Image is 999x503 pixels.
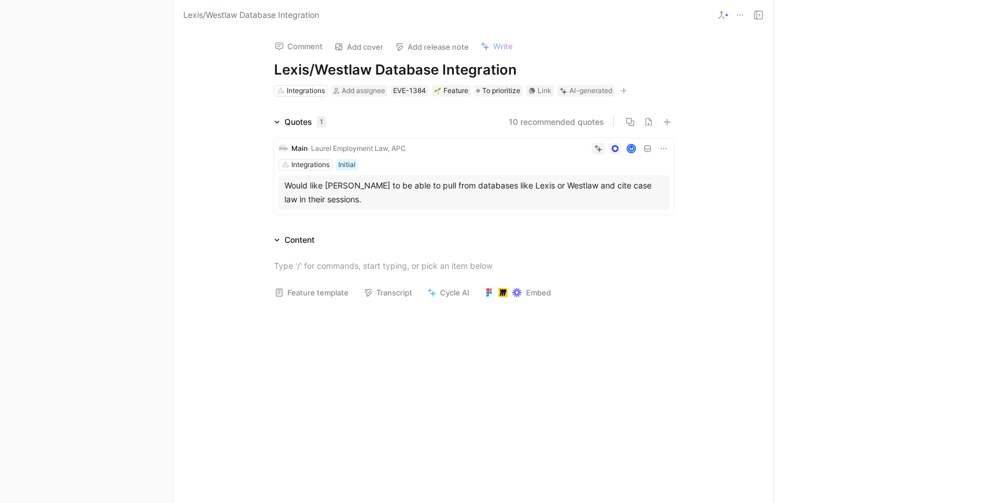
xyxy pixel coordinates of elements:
[279,144,288,153] img: logo
[291,159,330,171] div: Integrations
[479,284,556,301] button: Embed
[569,85,612,97] div: AI-generated
[432,85,471,97] div: 🌱Feature
[284,115,326,129] div: Quotes
[291,144,308,153] span: Main
[284,233,314,247] div: Content
[627,145,635,153] div: M
[269,284,354,301] button: Feature template
[393,85,426,97] div: EVE-1384
[338,159,356,171] div: Initial
[509,115,604,129] button: 10 recommended quotes
[287,85,325,97] div: Integrations
[434,87,441,94] img: 🌱
[538,85,552,97] div: Link
[482,85,520,97] span: To prioritize
[329,39,388,55] button: Add cover
[342,86,385,95] span: Add assignee
[358,284,417,301] button: Transcript
[475,38,518,54] button: Write
[390,39,474,55] button: Add release note
[274,61,674,79] h1: Lexis/Westlaw Database Integration
[493,41,513,51] span: Write
[183,8,319,22] span: Lexis/Westlaw Database Integration
[269,38,328,54] button: Comment
[317,116,326,128] div: 1
[284,179,664,206] div: Would like [PERSON_NAME] to be able to pull from databases like Lexis or Westlaw and cite case la...
[308,144,406,153] span: · Laurel Employment Law, APC
[434,85,468,97] div: Feature
[269,115,331,129] div: Quotes1
[269,233,319,247] div: Content
[474,85,523,97] div: To prioritize
[422,284,475,301] button: Cycle AI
